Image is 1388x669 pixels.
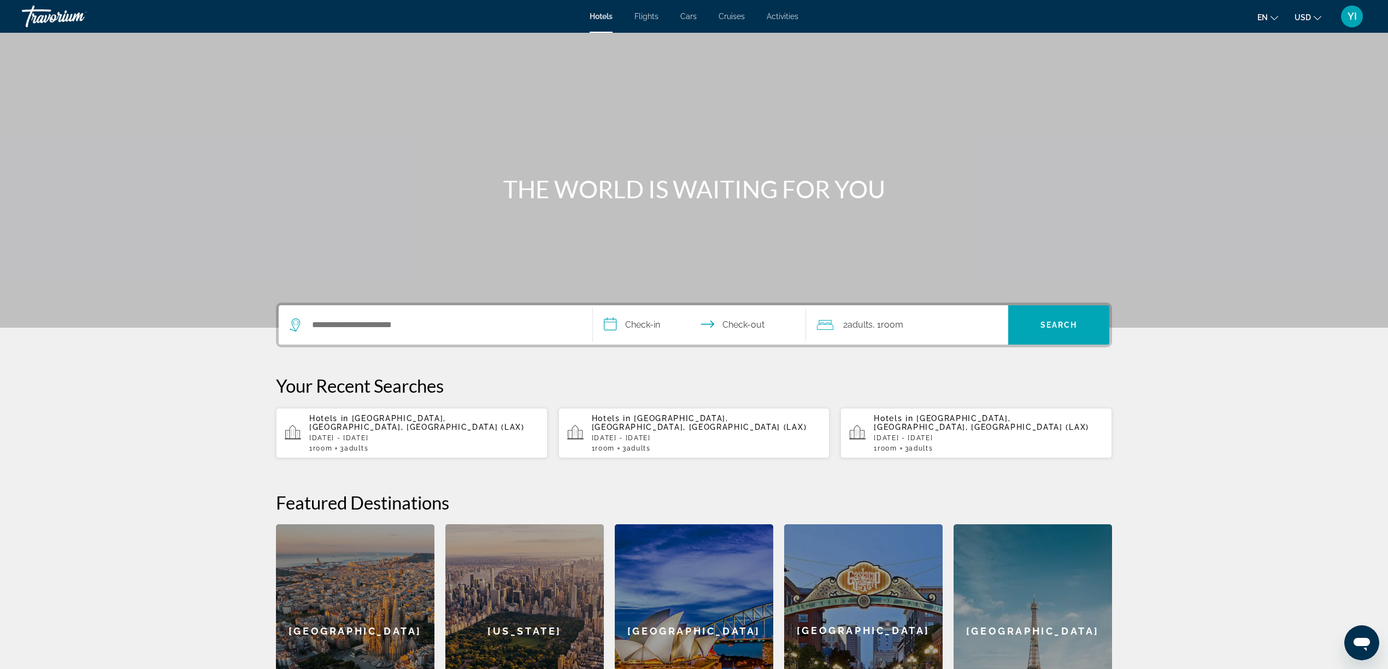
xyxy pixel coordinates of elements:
[1295,9,1321,25] button: Change currency
[1008,305,1109,345] button: Search
[309,414,349,423] span: Hotels in
[634,12,658,21] a: Flights
[309,414,525,431] span: [GEOGRAPHIC_DATA], [GEOGRAPHIC_DATA], [GEOGRAPHIC_DATA] (LAX)
[1295,13,1311,22] span: USD
[340,445,368,452] span: 3
[874,414,1089,431] span: [GEOGRAPHIC_DATA], [GEOGRAPHIC_DATA], [GEOGRAPHIC_DATA] (LAX)
[311,317,576,333] input: Search hotel destination
[627,445,651,452] span: Adults
[595,445,615,452] span: Room
[840,407,1112,459] button: Hotels in [GEOGRAPHIC_DATA], [GEOGRAPHIC_DATA], [GEOGRAPHIC_DATA] (LAX)[DATE] - [DATE]1Room3Adults
[279,305,1109,345] div: Search widget
[592,434,821,442] p: [DATE] - [DATE]
[874,414,913,423] span: Hotels in
[344,445,368,452] span: Adults
[309,445,332,452] span: 1
[1348,11,1357,22] span: YI
[276,375,1112,396] p: Your Recent Searches
[806,305,1008,345] button: Travelers: 2 adults, 0 children
[622,445,651,452] span: 3
[843,317,873,333] span: 2
[881,319,903,330] span: Room
[590,12,613,21] a: Hotels
[848,319,873,330] span: Adults
[1338,5,1366,28] button: User Menu
[22,2,131,31] a: Travorium
[905,445,933,452] span: 3
[592,445,615,452] span: 1
[719,12,745,21] a: Cruises
[309,434,539,442] p: [DATE] - [DATE]
[1040,321,1078,329] span: Search
[1257,9,1278,25] button: Change language
[558,407,830,459] button: Hotels in [GEOGRAPHIC_DATA], [GEOGRAPHIC_DATA], [GEOGRAPHIC_DATA] (LAX)[DATE] - [DATE]1Room3Adults
[592,414,807,431] span: [GEOGRAPHIC_DATA], [GEOGRAPHIC_DATA], [GEOGRAPHIC_DATA] (LAX)
[1257,13,1268,22] span: en
[874,445,897,452] span: 1
[593,305,806,345] button: Select check in and out date
[874,434,1103,442] p: [DATE] - [DATE]
[489,175,899,203] h1: THE WORLD IS WAITING FOR YOU
[1344,625,1379,660] iframe: Button to launch messaging window
[873,317,903,333] span: , 1
[909,445,933,452] span: Adults
[878,445,897,452] span: Room
[767,12,798,21] a: Activities
[276,407,548,459] button: Hotels in [GEOGRAPHIC_DATA], [GEOGRAPHIC_DATA], [GEOGRAPHIC_DATA] (LAX)[DATE] - [DATE]1Room3Adults
[680,12,697,21] a: Cars
[313,445,333,452] span: Room
[276,492,1112,513] h2: Featured Destinations
[592,414,631,423] span: Hotels in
